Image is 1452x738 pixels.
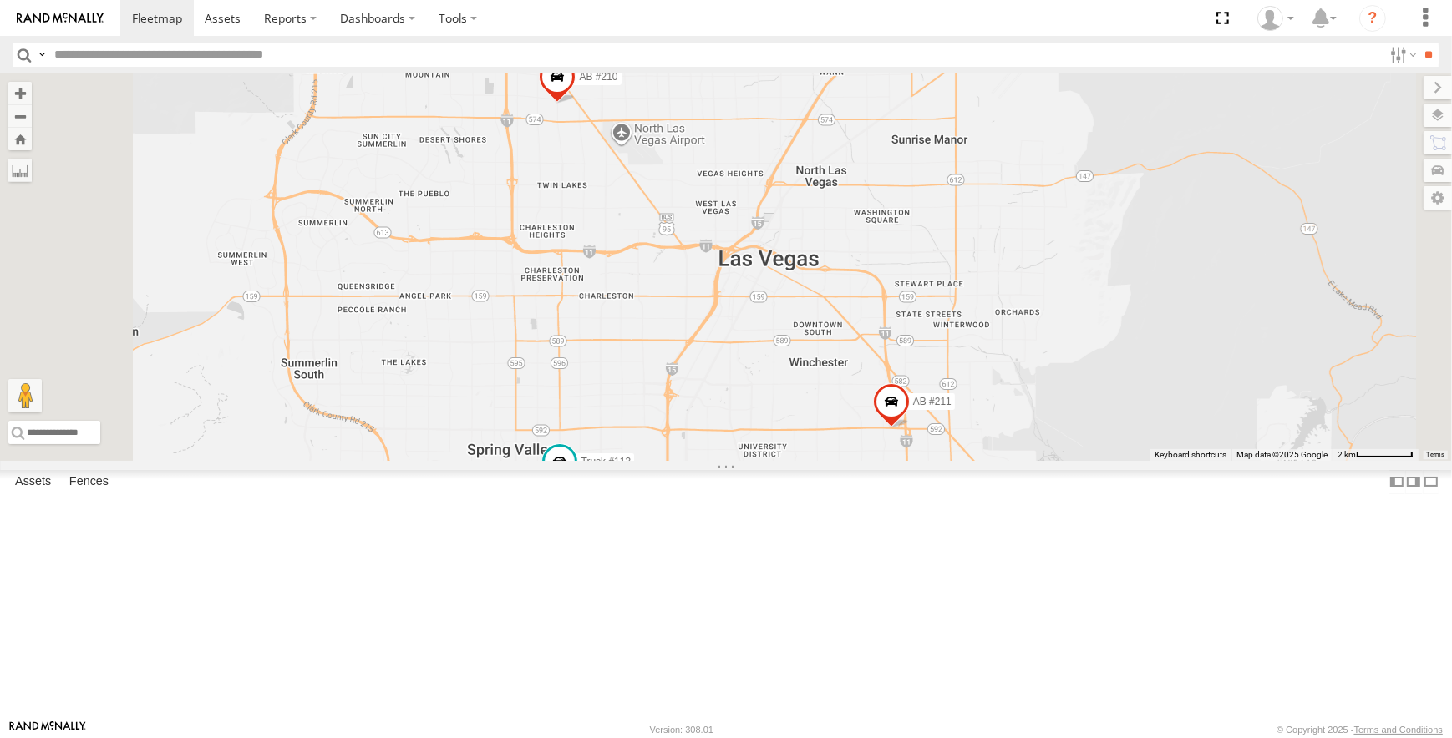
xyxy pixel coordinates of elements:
[7,470,59,493] label: Assets
[1155,449,1226,461] button: Keyboard shortcuts
[8,82,32,104] button: Zoom in
[1389,470,1405,494] label: Dock Summary Table to the Left
[1427,452,1444,458] a: Terms (opens in new tab)
[579,72,617,83] span: AB #210
[581,457,632,468] span: Truck #113
[1354,725,1443,735] a: Terms and Conditions
[9,721,86,738] a: Visit our Website
[8,104,32,128] button: Zoom out
[1423,470,1439,494] label: Hide Summary Table
[1424,186,1452,210] label: Map Settings
[1277,725,1443,735] div: © Copyright 2025 -
[8,159,32,182] label: Measure
[1383,43,1419,67] label: Search Filter Options
[1405,470,1422,494] label: Dock Summary Table to the Right
[17,13,104,24] img: rand-logo.svg
[1338,450,1356,459] span: 2 km
[1359,5,1386,32] i: ?
[61,470,117,493] label: Fences
[1251,6,1300,31] div: Dakota Roehl
[35,43,48,67] label: Search Query
[1236,450,1328,459] span: Map data ©2025 Google
[650,725,713,735] div: Version: 308.01
[913,397,952,408] span: AB #211
[1333,449,1419,461] button: Map Scale: 2 km per 65 pixels
[8,379,42,412] button: Drag Pegman onto the map to open Street View
[8,128,32,150] button: Zoom Home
